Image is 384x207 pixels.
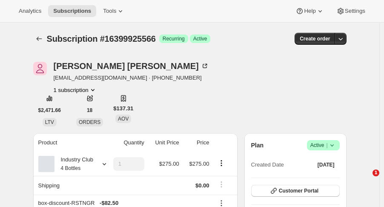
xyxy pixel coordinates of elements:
small: 4 Bottles [61,165,81,171]
span: $137.31 [113,104,133,113]
button: [DATE] [312,159,340,171]
span: Help [304,8,315,14]
th: Product [33,133,103,152]
button: Analytics [14,5,46,17]
span: Customer Portal [279,187,318,194]
button: Customer Portal [251,185,340,197]
span: | [326,142,327,149]
span: ORDERS [79,119,100,125]
span: LTV [45,119,54,125]
button: Tools [98,5,130,17]
th: Price [182,133,212,152]
span: Tools [103,8,116,14]
h2: Plan [251,141,264,149]
span: Created Date [251,161,284,169]
div: [PERSON_NAME] [PERSON_NAME] [54,62,209,70]
span: $275.00 [159,161,179,167]
button: Shipping actions [215,180,228,189]
button: Help [290,5,329,17]
span: Recurring [163,35,185,42]
span: 1 [373,170,379,176]
span: 18 [87,107,92,114]
span: Active [310,141,336,149]
span: Subscription #16399925566 [47,34,156,43]
button: Subscriptions [48,5,96,17]
span: [DATE] [318,161,335,168]
button: $2,471.66 [33,104,66,116]
div: Industry Club [54,155,94,172]
span: $2,471.66 [38,107,61,114]
th: Quantity [103,133,147,152]
button: Settings [331,5,370,17]
span: Thomas Hannon [33,62,47,75]
span: $0.00 [195,182,209,189]
span: $275.00 [189,161,209,167]
span: Create order [300,35,330,42]
span: [EMAIL_ADDRESS][DOMAIN_NAME] · [PHONE_NUMBER] [54,74,209,82]
span: Analytics [19,8,41,14]
th: Unit Price [147,133,182,152]
button: Create order [295,33,335,45]
iframe: Intercom live chat [355,170,375,190]
span: AOV [118,116,129,122]
th: Shipping [33,176,103,195]
button: Subscriptions [33,33,45,45]
span: Active [193,35,207,42]
button: 18 [82,104,97,116]
button: Product actions [215,158,228,168]
span: Subscriptions [53,8,91,14]
span: Settings [345,8,365,14]
button: Product actions [54,86,97,94]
